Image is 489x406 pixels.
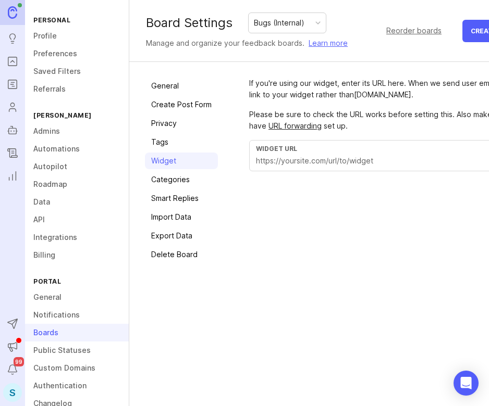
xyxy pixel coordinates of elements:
[25,377,129,395] a: Authentication
[145,115,218,132] a: Privacy
[25,306,129,324] a: Notifications
[25,193,129,211] a: Data
[25,108,129,122] div: [PERSON_NAME]
[145,171,218,188] a: Categories
[145,153,218,169] a: Widget
[3,383,22,402] button: S
[145,209,218,225] a: Import Data
[3,314,22,333] button: Send to Autopilot
[145,246,218,263] a: Delete Board
[25,341,129,359] a: Public Statuses
[145,134,218,150] a: Tags
[145,190,218,207] a: Smart Replies
[25,359,129,377] a: Custom Domains
[25,229,129,246] a: Integrations
[3,121,22,139] a: Autopilot
[3,98,22,117] a: Users
[3,75,22,94] a: Roadmaps
[454,371,479,396] div: Open Intercom Messenger
[3,360,22,379] button: Notifications
[25,122,129,140] a: Admins
[3,52,22,71] a: Portal
[8,6,17,18] img: Canny Home
[3,337,22,356] button: Announcements
[25,45,129,62] a: Preferences
[25,13,129,27] div: Personal
[25,62,129,80] a: Saved Filters
[3,144,22,162] a: Changelog
[25,211,129,229] a: API
[25,27,129,45] a: Profile
[145,96,218,113] a: Create Post Form
[3,167,22,185] a: Reporting
[14,357,24,366] span: 99
[268,121,322,130] a: URL forwarding
[3,29,22,48] a: Ideas
[25,175,129,193] a: Roadmap
[386,25,442,36] div: Reorder boards
[145,78,218,94] a: General
[25,158,129,175] a: Autopilot
[309,37,348,49] a: Learn more
[145,227,218,244] a: Export Data
[25,80,129,98] a: Referrals
[25,274,129,288] div: Portal
[25,288,129,306] a: General
[146,37,348,49] div: Manage and organize your feedback boards.
[254,17,304,29] div: Bugs (Internal)
[25,140,129,158] a: Automations
[25,246,129,264] a: Billing
[146,17,233,29] div: Board Settings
